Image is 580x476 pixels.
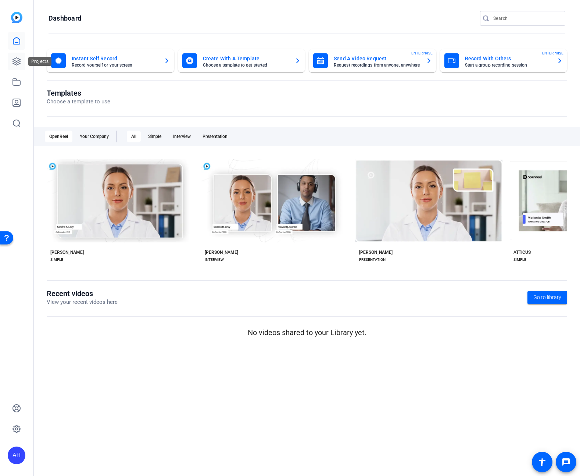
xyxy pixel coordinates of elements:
div: [PERSON_NAME] [359,249,393,255]
h1: Recent videos [47,289,118,298]
mat-card-title: Create With A Template [203,54,289,63]
h1: Templates [47,89,110,97]
div: Presentation [198,131,232,142]
div: All [127,131,141,142]
div: AH [8,447,25,464]
div: PRESENTATION [359,257,386,263]
p: Choose a template to use [47,97,110,106]
div: SIMPLE [50,257,63,263]
button: Record With OthersStart a group recording sessionENTERPRISE [440,49,568,72]
span: ENTERPRISE [411,50,433,56]
mat-card-subtitle: Choose a template to get started [203,63,289,67]
div: Your Company [75,131,113,142]
span: ENTERPRISE [542,50,563,56]
div: Simple [144,131,166,142]
div: OpenReel [45,131,72,142]
p: No videos shared to your Library yet. [47,327,567,338]
div: [PERSON_NAME] [205,249,238,255]
p: View your recent videos here [47,298,118,306]
div: Projects [28,57,51,66]
mat-card-subtitle: Start a group recording session [465,63,551,67]
img: blue-gradient.svg [11,12,22,23]
div: INTERVIEW [205,257,224,263]
mat-card-title: Send A Video Request [334,54,420,63]
span: Go to library [533,294,561,301]
mat-icon: accessibility [538,458,547,466]
div: ATTICUS [513,249,531,255]
mat-card-subtitle: Record yourself or your screen [72,63,158,67]
input: Search [493,14,559,23]
mat-card-subtitle: Request recordings from anyone, anywhere [334,63,420,67]
button: Create With A TemplateChoose a template to get started [178,49,305,72]
button: Instant Self RecordRecord yourself or your screen [47,49,174,72]
div: [PERSON_NAME] [50,249,84,255]
h1: Dashboard [49,14,81,23]
a: Go to library [527,291,567,304]
mat-icon: message [562,458,570,466]
button: Send A Video RequestRequest recordings from anyone, anywhereENTERPRISE [309,49,436,72]
mat-card-title: Record With Others [465,54,551,63]
mat-card-title: Instant Self Record [72,54,158,63]
div: Interview [169,131,195,142]
div: SIMPLE [513,257,526,263]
